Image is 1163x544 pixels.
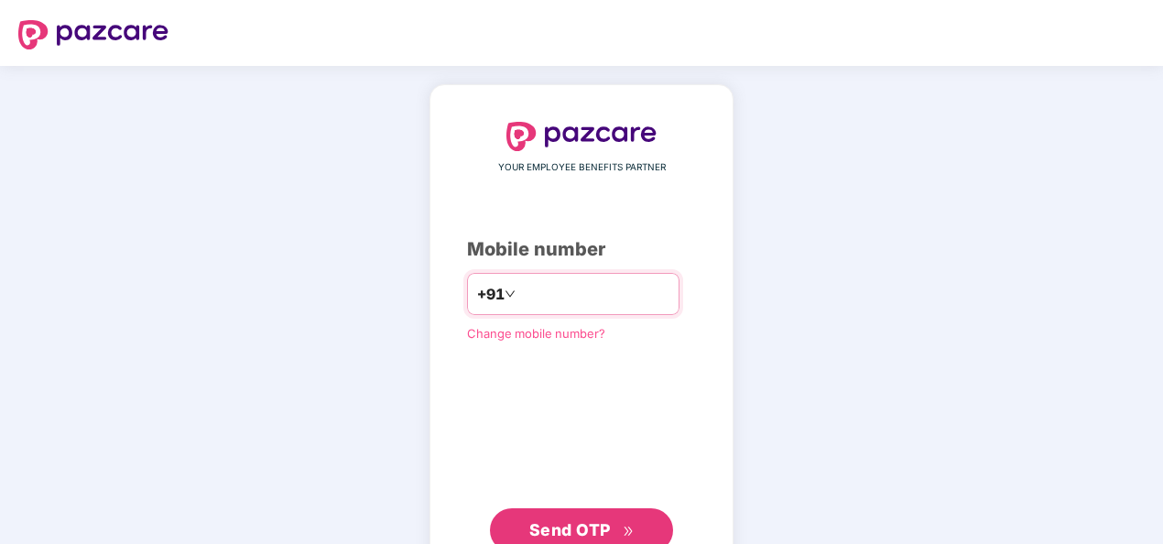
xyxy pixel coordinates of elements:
span: YOUR EMPLOYEE BENEFITS PARTNER [498,160,666,175]
span: double-right [623,526,635,538]
a: Change mobile number? [467,326,605,341]
span: Send OTP [529,520,611,539]
img: logo [18,20,168,49]
span: down [505,288,516,299]
img: logo [506,122,657,151]
div: Mobile number [467,235,696,264]
span: +91 [477,283,505,306]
